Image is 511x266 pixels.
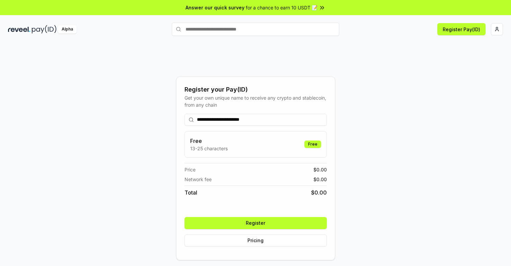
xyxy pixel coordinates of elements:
[185,176,212,183] span: Network fee
[185,234,327,247] button: Pricing
[190,137,228,145] h3: Free
[185,217,327,229] button: Register
[304,141,321,148] div: Free
[58,25,77,34] div: Alpha
[185,85,327,94] div: Register your Pay(ID)
[246,4,317,11] span: for a chance to earn 10 USDT 📝
[311,189,327,197] span: $ 0.00
[190,145,228,152] p: 13-25 characters
[185,94,327,108] div: Get your own unique name to receive any crypto and stablecoin, from any chain
[437,23,486,35] button: Register Pay(ID)
[185,189,197,197] span: Total
[8,25,30,34] img: reveel_dark
[186,4,244,11] span: Answer our quick survey
[313,176,327,183] span: $ 0.00
[313,166,327,173] span: $ 0.00
[32,25,57,34] img: pay_id
[185,166,196,173] span: Price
